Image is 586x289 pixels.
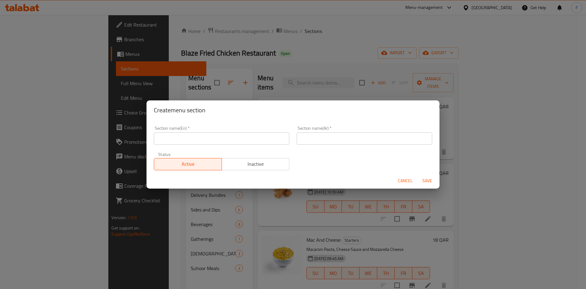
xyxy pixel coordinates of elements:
[418,175,437,186] button: Save
[224,160,287,168] span: Inactive
[297,132,432,145] input: Please enter section name(ar)
[157,160,219,168] span: Active
[420,177,435,185] span: Save
[398,177,413,185] span: Cancel
[154,132,289,145] input: Please enter section name(en)
[396,175,415,186] button: Cancel
[222,158,290,170] button: Inactive
[154,105,432,115] h2: Create menu section
[154,158,222,170] button: Active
